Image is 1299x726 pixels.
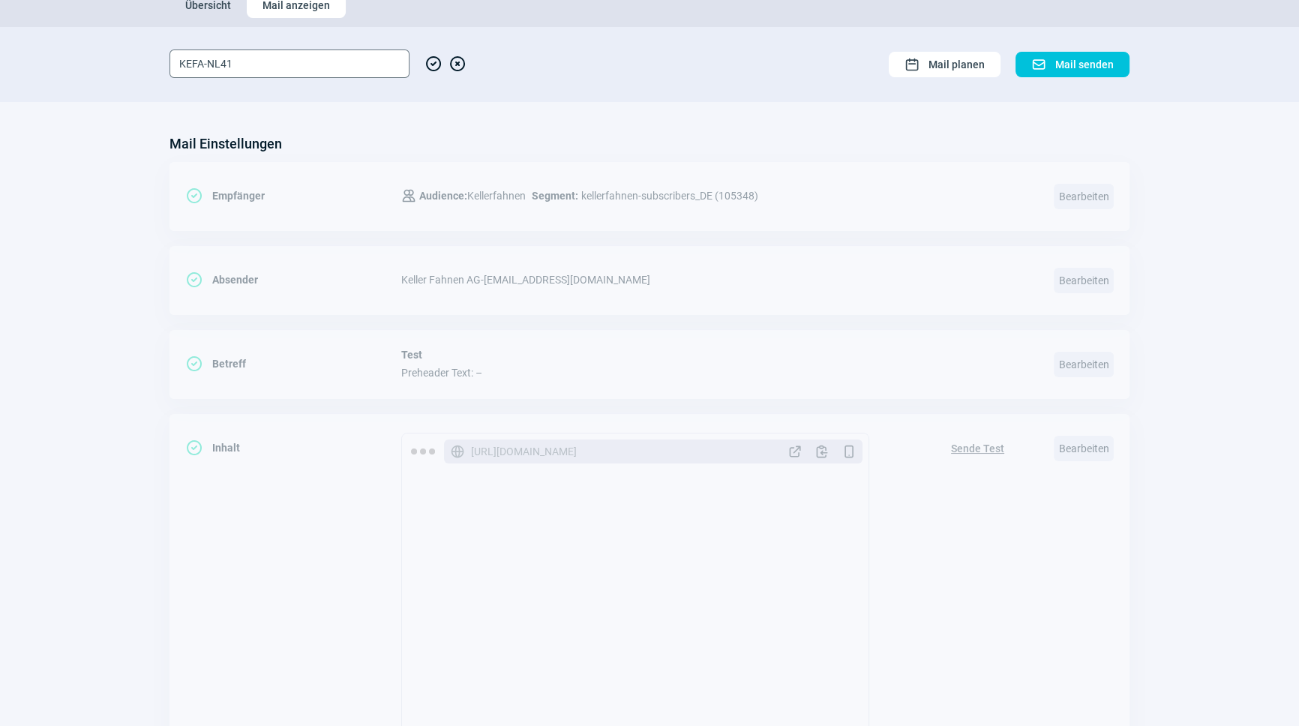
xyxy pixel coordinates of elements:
[185,181,401,211] div: Empfänger
[889,52,1000,77] button: Mail planen
[419,190,467,202] span: Audience:
[401,181,758,211] div: kellerfahnen-subscribers_DE (105348)
[1054,268,1114,293] span: Bearbeiten
[951,436,1004,460] span: Sende Test
[185,433,401,463] div: Inhalt
[401,367,1036,379] span: Preheader Text: –
[1054,184,1114,209] span: Bearbeiten
[185,349,401,379] div: Betreff
[1054,436,1114,461] span: Bearbeiten
[928,52,985,76] span: Mail planen
[419,187,526,205] span: Kellerfahnen
[532,187,578,205] span: Segment:
[185,265,401,295] div: Absender
[169,132,282,156] h3: Mail Einstellungen
[1015,52,1129,77] button: Mail senden
[401,349,1036,361] span: Test
[935,433,1020,461] button: Sende Test
[401,265,1036,295] div: Keller Fahnen AG - [EMAIL_ADDRESS][DOMAIN_NAME]
[471,444,577,459] span: [URL][DOMAIN_NAME]
[1055,52,1114,76] span: Mail senden
[1054,352,1114,377] span: Bearbeiten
